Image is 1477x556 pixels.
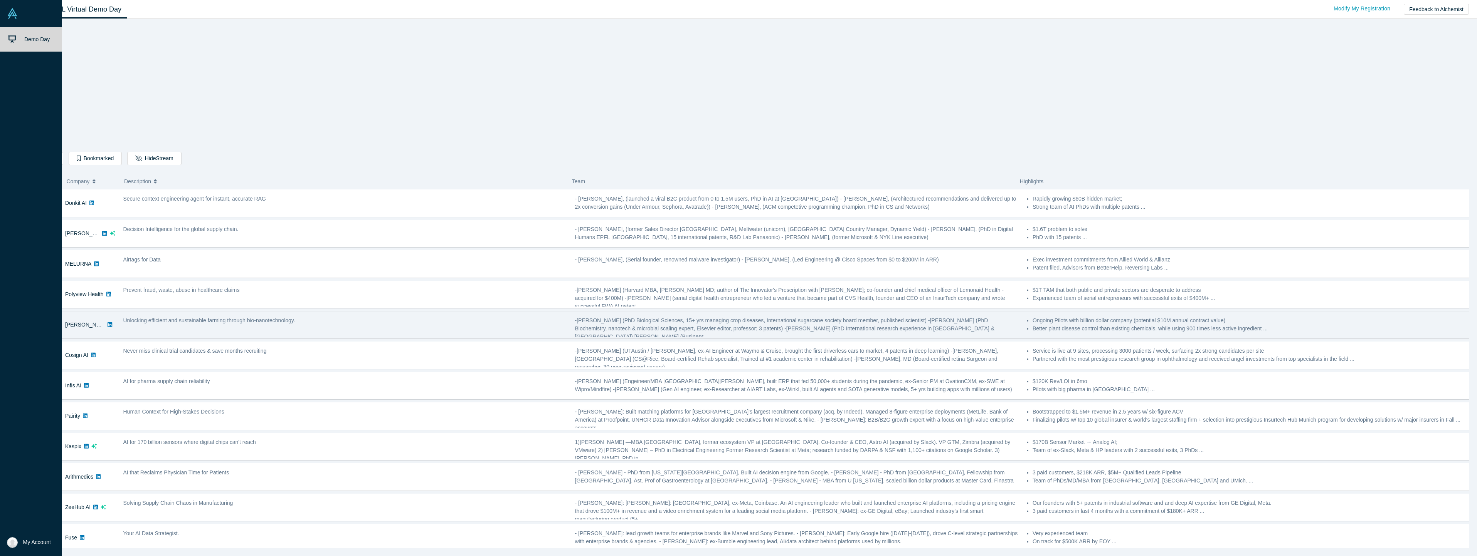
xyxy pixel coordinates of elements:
span: Solving Supply Chain Chaos in Manufacturing [123,500,233,506]
a: [PERSON_NAME] [65,230,109,236]
span: AI that Reclaims Physician Time for Patients [123,469,229,476]
a: Modify My Registration [1326,2,1398,15]
li: $1T TAM that both public and private sectors are desperate to address [1033,286,1470,294]
li: Very experienced team [1033,529,1470,538]
button: Feedback to Alchemist [1404,4,1469,15]
li: $170B Sensor Market → Analog AI; [1033,438,1470,446]
li: Patent filed, Advisors from BetterHelp, Reversing Labs ... [1033,264,1470,272]
iframe: Alchemist Class XL Demo Day: Vault [643,25,858,146]
button: HideStream [127,152,181,165]
span: Highlights [1020,178,1043,184]
button: Bookmarked [69,152,122,165]
span: - [PERSON_NAME], (former Sales Director [GEOGRAPHIC_DATA], Meltwater (unicorn), [GEOGRAPHIC_DATA]... [575,226,1013,240]
span: 1)[PERSON_NAME] —MBA [GEOGRAPHIC_DATA], former ecosystem VP at [GEOGRAPHIC_DATA]. Co-founder & CE... [575,439,1011,461]
button: My Account [7,537,51,548]
span: Description [124,173,151,189]
span: - [PERSON_NAME], (Serial founder, renowned malware investigator) - [PERSON_NAME], (Led Engineerin... [575,256,939,263]
li: Team of ex-Slack, Meta & HP leaders with 2 successful exits, 3 PhDs ... [1033,446,1470,454]
li: Team of PhDs/MD/MBA from [GEOGRAPHIC_DATA], [GEOGRAPHIC_DATA] and UMich. ... [1033,477,1470,485]
li: On track for $500K ARR by EOY ... [1033,538,1470,546]
span: Demo Day [24,36,50,42]
li: Ongoing Pilots with billion dollar company (potential $10M annual contract value) [1033,317,1470,325]
a: Infis AI [65,382,81,389]
li: Partnered with the most prestigious research group in ophthalmology and received angel investment... [1033,355,1470,363]
svg: dsa ai sparkles [101,504,106,510]
span: Company [67,173,90,189]
span: AI for pharma supply chain reliability [123,378,210,384]
span: - [PERSON_NAME]: [PERSON_NAME]: [GEOGRAPHIC_DATA], ex-Meta, Coinbase. An AI engineering leader wh... [575,500,1016,522]
a: [PERSON_NAME] [65,322,109,328]
li: 3 paid customers in last 4 months with a commitment of $180K+ ARR ... [1033,507,1470,515]
span: Never miss clinical trial candidates & save months recruiting [123,348,267,354]
span: - [PERSON_NAME]: lead growth teams for enterprise brands like Marvel and Sony Pictures. - [PERSON... [575,530,1018,544]
li: Finalizing pilots w/ top 10 global insurer & world's largest staffing firm + selection into prest... [1033,416,1470,424]
span: -[PERSON_NAME] (Engeineer/MBA [GEOGRAPHIC_DATA][PERSON_NAME], built ERP that fed 50,000+ students... [575,378,1012,392]
li: $120K Rev/LOI in 6mo [1033,377,1470,385]
li: Pilots with big pharma in [GEOGRAPHIC_DATA] ... [1033,385,1470,394]
img: Lynsey Vinikoff's Account [7,537,18,548]
span: Prevent fraud, waste, abuse in healthcare claims [123,287,240,293]
span: -[PERSON_NAME] (PhD Biological Sciences, 15+ yrs managing crop diseases, International sugarcane ... [575,317,995,340]
a: Kaspix [65,443,81,449]
span: -[PERSON_NAME] (UTAustin / [PERSON_NAME], ex-AI Engineer at Waymo & Cruise, brought the first dri... [575,348,999,370]
li: Strong team of AI PhDs with multiple patents ... [1033,203,1470,211]
span: Your AI Data Strategist. [123,530,179,536]
span: -[PERSON_NAME] (Harvard MBA, [PERSON_NAME] MD; author of The Innovator's Prescription with [PERSO... [575,287,1005,309]
span: Decision Intelligence for the global supply chain. [123,226,239,232]
a: MELURNA [65,261,91,267]
svg: dsa ai sparkles [91,444,97,449]
span: Team [572,178,585,184]
span: Airtags for Data [123,256,161,263]
a: Pairity [65,413,80,419]
li: Experienced team of serial entrepreneurs with successful exits of $400M+ ... [1033,294,1470,302]
img: Alchemist Vault Logo [7,8,18,19]
li: PhD with 15 patents ... [1033,233,1470,241]
a: Polyview Health [65,291,104,297]
svg: dsa ai sparkles [110,231,115,236]
span: - [PERSON_NAME]: Built matching platforms for [GEOGRAPHIC_DATA]'s largest recruitment company (ac... [575,409,1014,431]
button: Description [124,173,564,189]
span: Unlocking efficient and sustainable farming through bio-nanotechnology. [123,317,295,323]
li: Rapidly growing $60B hidden market; [1033,195,1470,203]
li: Exec investment commitments from Allied World & Allianz [1033,256,1470,264]
a: Arithmedics [65,474,93,480]
li: Bootstrapped to $1.5M+ revenue in 2.5 years w/ six-figure ACV [1033,408,1470,416]
span: Human Context for High-Stakes Decisions [123,409,224,415]
span: AI for 170 billion sensors where digital chips can't reach [123,439,256,445]
li: Better plant disease control than existing chemicals, while using 900 times less active ingredien... [1033,325,1470,333]
a: Class XL Virtual Demo Day [32,0,127,18]
button: Company [67,173,116,189]
a: ZeeHub AI [65,504,91,510]
a: Donkit AI [65,200,87,206]
span: - [PERSON_NAME] - PhD from [US_STATE][GEOGRAPHIC_DATA], Built AI decision engine from Google, - [... [575,469,1014,484]
span: - [PERSON_NAME], (launched a viral B2C product from 0 to 1.5M users, PhD in AI at [GEOGRAPHIC_DAT... [575,196,1016,210]
li: Our founders with 5+ patents in industrial software and and deep AI expertise from GE Digital, Meta. [1033,499,1470,507]
a: Fuse [65,534,77,541]
li: $1.6T problem to solve [1033,225,1470,233]
a: Cosign AI [65,352,88,358]
li: 3 paid customers, $218K ARR, $5M+ Qualified Leads Pipeline [1033,469,1470,477]
span: My Account [23,538,51,546]
li: Service is live at 9 sites, processing 3000 patients / week, surfacing 2x strong candidates per site [1033,347,1470,355]
span: Secure context engineering agent for instant, accurate RAG [123,196,266,202]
